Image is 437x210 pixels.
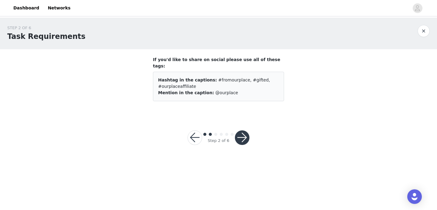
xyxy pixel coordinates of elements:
span: @ourplace [215,90,238,95]
div: STEP 2 OF 6 [7,25,86,31]
span: #fromourplace, #gifted, #ourplaceaffiliate [158,77,270,89]
div: Open Intercom Messenger [407,189,422,204]
span: Hashtag in the captions: [158,77,217,82]
a: Networks [44,1,74,15]
div: Step 2 of 6 [208,138,229,144]
h1: Task Requirements [7,31,86,42]
h4: If you'd like to share on social please use all of these tags: [153,57,284,69]
a: Dashboard [10,1,43,15]
span: Mention in the caption: [158,90,214,95]
div: avatar [415,3,420,13]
